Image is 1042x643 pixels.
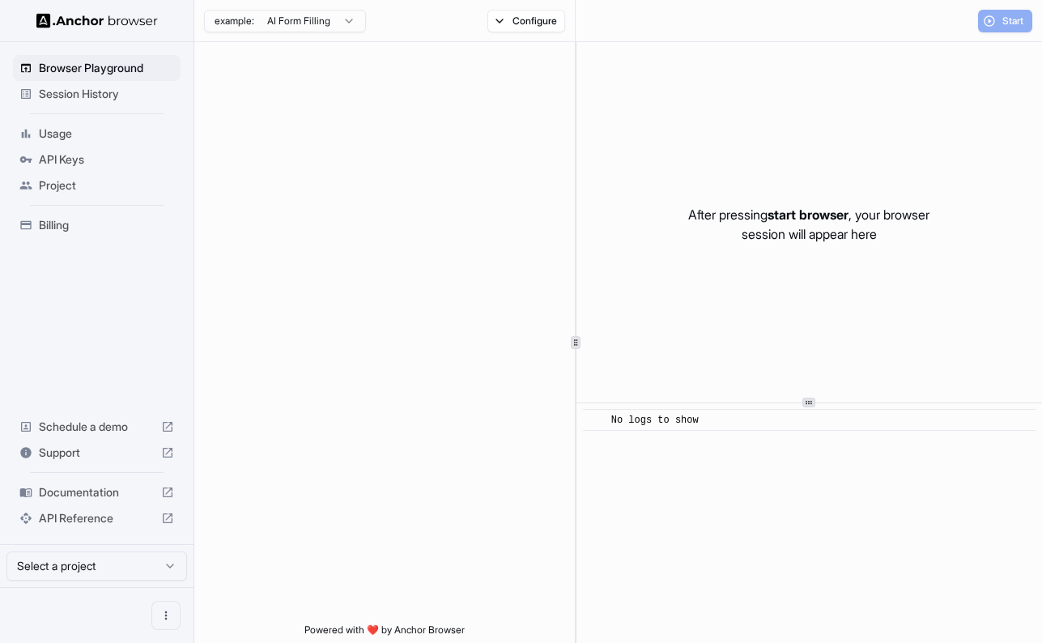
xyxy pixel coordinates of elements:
[768,207,848,223] span: start browser
[13,440,181,466] div: Support
[39,217,174,233] span: Billing
[39,484,155,500] span: Documentation
[13,81,181,107] div: Session History
[36,13,158,28] img: Anchor Logo
[611,415,699,426] span: No logs to show
[39,177,174,194] span: Project
[13,505,181,531] div: API Reference
[304,624,465,643] span: Powered with ❤️ by Anchor Browser
[151,601,181,630] button: Open menu
[13,414,181,440] div: Schedule a demo
[39,60,174,76] span: Browser Playground
[39,419,155,435] span: Schedule a demo
[13,479,181,505] div: Documentation
[39,86,174,102] span: Session History
[591,412,599,428] span: ​
[215,15,254,28] span: example:
[39,445,155,461] span: Support
[13,212,181,238] div: Billing
[13,172,181,198] div: Project
[39,510,155,526] span: API Reference
[13,55,181,81] div: Browser Playground
[688,205,929,244] p: After pressing , your browser session will appear here
[39,126,174,142] span: Usage
[487,10,566,32] button: Configure
[13,121,181,147] div: Usage
[13,147,181,172] div: API Keys
[39,151,174,168] span: API Keys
